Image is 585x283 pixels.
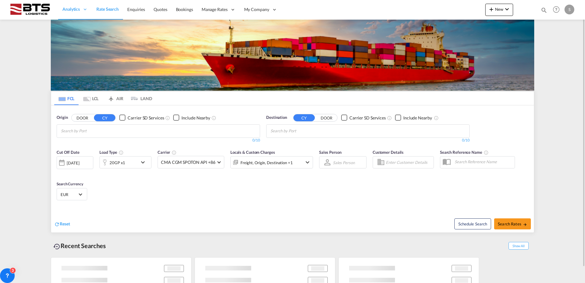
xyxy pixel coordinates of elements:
div: Freight Origin Destination Factory Stuffing [240,158,293,167]
span: Reset [60,221,70,226]
button: Note: By default Schedule search will only considerorigin ports, destination ports and cut off da... [454,218,491,229]
md-icon: icon-magnify [541,7,547,13]
span: Rate Search [96,6,119,12]
md-chips-wrap: Chips container with autocompletion. Enter the text area, type text to search, and then use the u... [60,125,121,136]
span: Cut Off Date [57,150,80,155]
md-icon: Your search will be saved by the below given name [484,150,489,155]
div: Recent Searches [51,239,108,253]
span: Customer Details [373,150,404,155]
md-tab-item: FCL [54,92,79,105]
span: Manage Rates [202,6,228,13]
div: [DATE] [57,156,93,169]
button: CY [94,114,115,121]
button: DOOR [72,114,93,121]
input: Enter Customer Details [386,158,432,167]
span: Enquiries [127,7,145,12]
span: Locals & Custom Charges [230,150,275,155]
md-icon: The selected Trucker/Carrierwill be displayed in the rate results If the rates are from another f... [172,150,177,155]
md-icon: Unchecked: Ignores neighbouring ports when fetching rates.Checked : Includes neighbouring ports w... [211,115,216,120]
div: 0/10 [57,138,260,143]
md-chips-wrap: Chips container with autocompletion. Enter the text area, type text to search, and then use the u... [270,125,331,136]
span: Search Rates [498,221,527,226]
span: Carrier [158,150,177,155]
md-select: Sales Person [332,158,356,167]
div: OriginDOOR CY Checkbox No InkUnchecked: Search for CY (Container Yard) services for all selected ... [51,105,534,232]
md-icon: icon-information-outline [119,150,124,155]
div: S [565,5,574,14]
span: Origin [57,115,68,121]
md-icon: Unchecked: Search for CY (Container Yard) services for all selected carriers.Checked : Search for... [165,115,170,120]
button: icon-plus 400-fgNewicon-chevron-down [485,4,513,16]
button: Search Ratesicon-arrow-right [494,218,531,229]
span: Search Reference Name [440,150,489,155]
md-icon: icon-chevron-down [139,159,150,166]
button: CY [293,114,315,121]
div: Include Nearby [181,115,210,121]
div: Help [551,4,565,15]
div: Include Nearby [403,115,432,121]
div: Freight Origin Destination Factory Stuffingicon-chevron-down [230,156,313,168]
md-tab-item: AIR [103,92,128,105]
input: Search Reference Name [452,157,515,166]
span: Sales Person [319,150,341,155]
md-checkbox: Checkbox No Ink [173,115,210,121]
md-icon: Unchecked: Search for CY (Container Yard) services for all selected carriers.Checked : Search for... [387,115,392,120]
div: icon-magnify [541,7,547,16]
md-icon: icon-backup-restore [53,243,61,250]
span: Show All [509,242,529,250]
button: DOOR [316,114,337,121]
div: Carrier SD Services [128,115,164,121]
span: Help [551,4,561,15]
md-icon: icon-chevron-down [503,6,511,13]
md-icon: icon-airplane [107,95,115,100]
span: EUR [61,192,78,197]
md-icon: icon-chevron-down [304,159,311,166]
img: LCL+%26+FCL+BACKGROUND.png [51,20,534,91]
md-datepicker: Select [57,168,61,177]
span: Quotes [154,7,167,12]
md-icon: icon-refresh [54,221,60,227]
span: Load Type [99,150,124,155]
md-checkbox: Checkbox No Ink [119,115,164,121]
md-icon: Unchecked: Ignores neighbouring ports when fetching rates.Checked : Includes neighbouring ports w... [434,115,439,120]
div: 0/10 [266,138,470,143]
md-checkbox: Checkbox No Ink [395,115,432,121]
span: Search Currency [57,182,83,186]
div: icon-refreshReset [54,221,70,228]
span: Analytics [62,6,80,12]
md-pagination-wrapper: Use the left and right arrow keys to navigate between tabs [54,92,152,105]
md-select: Select Currency: € EUREuro [60,190,84,199]
span: Destination [266,115,287,121]
md-icon: icon-plus 400-fg [488,6,495,13]
img: cdcc71d0be7811ed9adfbf939d2aa0e8.png [9,3,50,17]
md-tab-item: LCL [79,92,103,105]
span: Bookings [176,7,193,12]
div: [DATE] [67,160,79,166]
input: Chips input. [270,126,329,136]
span: CMA CGM SPOTON API +86 [161,159,215,165]
div: 20GP x1icon-chevron-down [99,156,151,168]
span: My Company [244,6,269,13]
input: Chips input. [61,126,119,136]
md-icon: icon-arrow-right [523,222,527,227]
span: New [488,7,511,12]
md-tab-item: LAND [128,92,152,105]
md-checkbox: Checkbox No Ink [341,115,386,121]
div: Carrier SD Services [349,115,386,121]
div: 20GP x1 [110,158,125,167]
